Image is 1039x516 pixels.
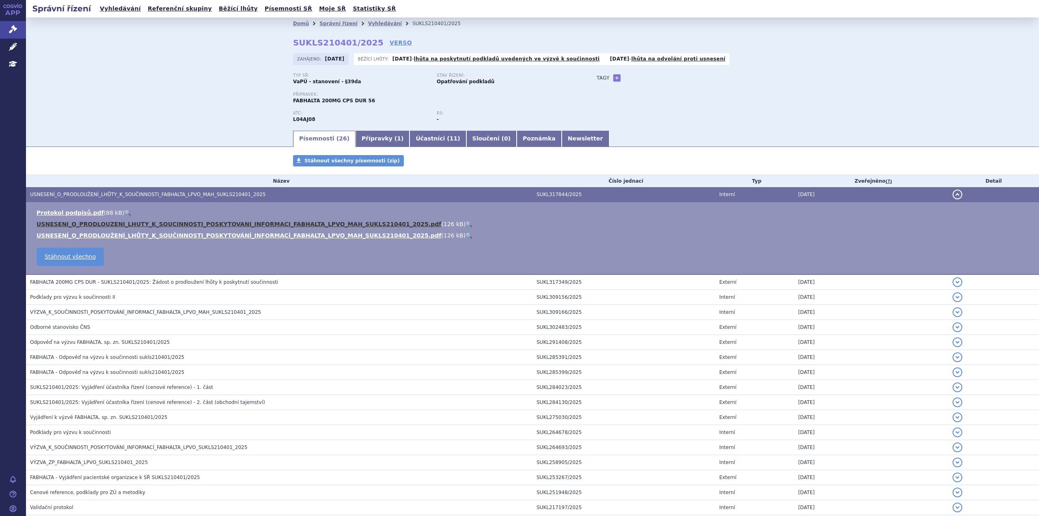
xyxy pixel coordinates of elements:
td: [DATE] [794,395,948,410]
a: Domů [293,21,309,26]
td: [DATE] [794,350,948,365]
a: USNESENI_O_PRODLOUZENI_LHUTY_K_SOUCINNOSTI_POSKYTOVANI_INFORMACI_FABHALTA_LPVO_MAH_SUKLS210401_20... [37,221,441,227]
p: Stav řízení: [437,73,572,78]
li: ( ) [37,209,1031,217]
span: Externí [719,384,736,390]
span: Externí [719,475,736,480]
span: Interní [719,490,735,495]
button: detail [953,322,962,332]
td: SUKL253267/2025 [532,470,715,485]
strong: [DATE] [610,56,629,62]
button: detail [953,443,962,452]
span: SUKLS210401/2025: Vyjádření účastníka řízení (cenové reference) - 2. část (obchodní tajemství) [30,399,265,405]
a: Běžící lhůty [216,3,260,14]
span: FABHALTA - Odpověď na výzvu k součinnosti sukls210401/2025 [30,354,184,360]
span: 126 kB [444,221,463,227]
span: Validační protokol [30,505,73,510]
th: Typ [715,175,794,187]
a: Správní řízení [319,21,358,26]
h2: Správní řízení [26,3,97,14]
td: SUKL264678/2025 [532,425,715,440]
a: Protokol podpisů.pdf [37,209,104,216]
button: detail [953,307,962,317]
span: Externí [719,339,736,345]
td: [DATE] [794,455,948,470]
td: [DATE] [794,187,948,202]
td: [DATE] [794,380,948,395]
a: Vyhledávání [97,3,143,14]
span: Interní [719,445,735,450]
span: Stáhnout všechny písemnosti (zip) [304,158,400,164]
td: [DATE] [794,410,948,425]
td: SUKL251948/2025 [532,485,715,500]
span: Odborné stanovisko ČNS [30,324,90,330]
p: - [610,56,726,62]
span: Běžící lhůty: [358,56,390,62]
span: Interní [719,294,735,300]
li: ( ) [37,231,1031,240]
a: Písemnosti SŘ [262,3,315,14]
span: VÝZVA_K_SOUČINNOSTI_POSKYTOVÁNÍ_INFORMACÍ_FABHALTA_LPVO_SUKLS210401_2025 [30,445,248,450]
span: Zahájeno: [297,56,323,62]
span: SUKLS210401/2025: Vyjádření účastníka řízení (cenové reference) - 1. část [30,384,213,390]
span: 88 kB [106,209,122,216]
a: lhůta na odvolání proti usnesení [631,56,725,62]
strong: - [437,117,439,122]
td: [DATE] [794,335,948,350]
button: detail [953,458,962,467]
p: Přípravek: [293,92,580,97]
span: Interní [719,505,735,510]
a: 🔍 [124,209,131,216]
button: detail [953,190,962,199]
span: Cenové reference, podklady pro ZÚ a metodiky [30,490,145,495]
strong: SUKLS210401/2025 [293,38,384,47]
a: Statistiky SŘ [350,3,398,14]
td: [DATE] [794,485,948,500]
span: Externí [719,369,736,375]
td: SUKL284130/2025 [532,395,715,410]
span: FABHALTA 200MG CPS DUR - SUKLS210401/2025: Žádost o prodloužení lhůty k poskytnutí součinnosti [30,279,278,285]
button: detail [953,292,962,302]
a: 🔍 [466,232,472,239]
span: Odpověď na výzvu FABHALTA, sp. zn. SUKLS210401/2025 [30,339,170,345]
strong: [DATE] [392,56,412,62]
td: [DATE] [794,320,948,335]
a: Účastníci (11) [410,131,466,147]
strong: [DATE] [325,56,345,62]
span: Interní [719,309,735,315]
span: 11 [450,135,457,142]
span: Externí [719,279,736,285]
button: detail [953,488,962,497]
th: Detail [948,175,1039,187]
p: - [392,56,600,62]
a: Moje SŘ [317,3,348,14]
a: Písemnosti (26) [293,131,356,147]
th: Název [26,175,532,187]
span: FABHALTA - Vyjádření pacientské organizace k SŘ SUKLS210401/2025 [30,475,200,480]
h3: Tagy [597,73,610,83]
a: lhůta na poskytnutí podkladů uvedených ve výzvě k součinnosti [414,56,600,62]
a: Přípravky (1) [356,131,410,147]
span: 26 [339,135,347,142]
td: [DATE] [794,305,948,320]
td: SUKL285399/2025 [532,365,715,380]
p: RS: [437,111,572,116]
a: 🔍 [466,221,472,227]
td: [DATE] [794,470,948,485]
button: detail [953,352,962,362]
a: USNESENÍ_O_PRODLOUŽENÍ_LHŮTY_K_SOUČINNOSTI_POSKYTOVÁNÍ_INFORMACÍ_FABHALTA_LPVO_MAH_SUKLS210401_20... [37,232,441,239]
span: FABHALTA - Odpověď na výzvu k součinnosti sukls210401/2025 [30,369,184,375]
strong: VaPÚ - stanovení - §39da [293,79,361,84]
button: detail [953,427,962,437]
td: SUKL291408/2025 [532,335,715,350]
li: SUKLS210401/2025 [412,17,471,30]
a: VERSO [390,39,412,47]
a: Stáhnout všechny písemnosti (zip) [293,155,404,166]
button: detail [953,503,962,512]
td: SUKL284023/2025 [532,380,715,395]
span: Externí [719,415,736,420]
button: detail [953,473,962,482]
a: Poznámka [517,131,562,147]
span: Vyjádření k výzvě FABHALTA, sp. zn. SUKLS210401/2025 [30,415,167,420]
td: SUKL258905/2025 [532,455,715,470]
